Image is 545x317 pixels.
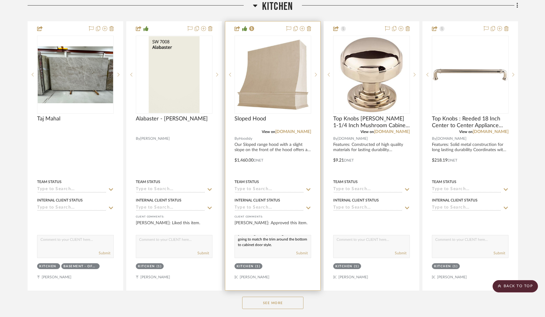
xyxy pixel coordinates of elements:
div: Internal Client Status [333,198,379,203]
div: [PERSON_NAME]: Liked this item. [136,220,212,232]
button: Submit [197,250,209,256]
input: Type to Search… [333,187,402,193]
div: (1) [453,264,458,269]
input: Type to Search… [37,187,106,193]
img: Taj Mahal [38,46,113,103]
span: [PERSON_NAME] [140,136,170,142]
scroll-to-top-button: BACK TO TOP [493,280,538,292]
div: 0 [235,36,311,113]
span: Top Knobs : Reeded 18 Inch Center to Center Appliance Pull from the Chareau Collection [432,115,509,129]
input: Type to Search… [432,205,501,211]
span: [DOMAIN_NAME] [436,136,467,142]
span: By [136,136,140,142]
div: Internal Client Status [234,198,280,203]
input: Type to Search… [234,205,304,211]
div: Kitchen [237,264,254,269]
span: View on [459,130,473,134]
a: [DOMAIN_NAME] [374,130,410,134]
div: 0 [37,36,113,113]
button: Submit [395,250,406,256]
button: See More [242,297,303,309]
div: Internal Client Status [37,198,83,203]
div: [PERSON_NAME]: Approved this item. [234,220,311,232]
div: (1) [157,264,162,269]
span: By [333,136,337,142]
img: Sloped Hood [235,37,311,112]
div: Basement - Office [63,264,96,269]
img: Alabaster - Sherwin Williams [149,36,200,113]
div: 0 [136,36,212,113]
span: By [234,136,239,142]
a: [DOMAIN_NAME] [275,130,311,134]
div: (1) [255,264,261,269]
div: Kitchen [434,264,451,269]
div: Kitchen [138,264,155,269]
div: Team Status [432,179,456,185]
input: Type to Search… [136,187,205,193]
span: View on [360,130,374,134]
img: Top Knobs : Reeded 18 Inch Center to Center Appliance Pull from the Chareau Collection [433,37,508,112]
span: Hoodsly [239,136,252,142]
button: Submit [494,250,505,256]
button: Submit [296,250,308,256]
span: By [432,136,436,142]
input: Type to Search… [234,187,304,193]
input: Type to Search… [37,205,106,211]
div: Kitchen [335,264,353,269]
a: [DOMAIN_NAME] [473,130,509,134]
input: Type to Search… [333,205,402,211]
span: [DOMAIN_NAME] [337,136,368,142]
div: Team Status [333,179,358,185]
button: Submit [99,250,110,256]
div: Team Status [136,179,160,185]
span: Sloped Hood [234,115,266,122]
div: Team Status [234,179,259,185]
div: Internal Client Status [136,198,181,203]
img: Top Knobs Ellis 1-1/4 Inch Mushroom Cabinet Knob [334,37,409,112]
div: Team Status [37,179,62,185]
span: View on [262,130,275,134]
div: Internal Client Status [432,198,478,203]
div: Kitchen [39,264,56,269]
span: Top Knobs [PERSON_NAME] 1-1/4 Inch Mushroom Cabinet Knob [333,115,410,129]
input: Type to Search… [136,205,205,211]
span: Taj Mahal [37,115,60,122]
span: Alabaster - [PERSON_NAME] [136,115,208,122]
div: (1) [354,264,359,269]
input: Type to Search… [432,187,501,193]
